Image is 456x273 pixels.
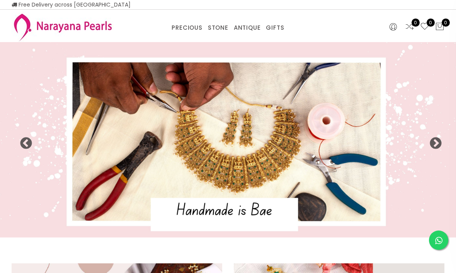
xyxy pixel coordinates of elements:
a: GIFTS [266,22,284,34]
a: 0 [420,22,429,32]
a: ANTIQUE [234,22,261,34]
span: 0 [442,19,450,27]
span: 0 [427,19,435,27]
button: Previous [19,137,27,145]
button: 0 [435,22,444,32]
button: Next [429,137,437,145]
span: 0 [412,19,420,27]
a: PRECIOUS [172,22,202,34]
a: 0 [405,22,414,32]
a: STONE [208,22,228,34]
span: Free Delivery across [GEOGRAPHIC_DATA] [12,1,131,8]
